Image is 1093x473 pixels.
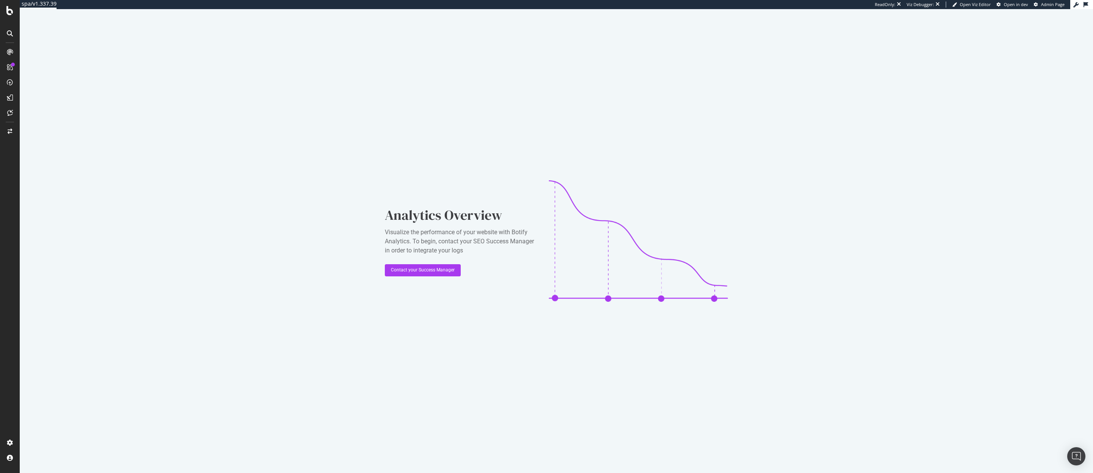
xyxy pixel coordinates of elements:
[1041,2,1065,7] span: Admin Page
[385,228,537,255] div: Visualize the performance of your website with Botify Analytics. To begin, contact your SEO Succe...
[952,2,991,8] a: Open Viz Editor
[385,206,537,225] div: Analytics Overview
[1004,2,1028,7] span: Open in dev
[997,2,1028,8] a: Open in dev
[549,180,728,302] img: CaL_T18e.png
[391,267,455,273] div: Contact your Success Manager
[385,264,461,276] button: Contact your Success Manager
[1034,2,1065,8] a: Admin Page
[1067,447,1085,465] div: Open Intercom Messenger
[960,2,991,7] span: Open Viz Editor
[907,2,934,8] div: Viz Debugger:
[875,2,895,8] div: ReadOnly:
